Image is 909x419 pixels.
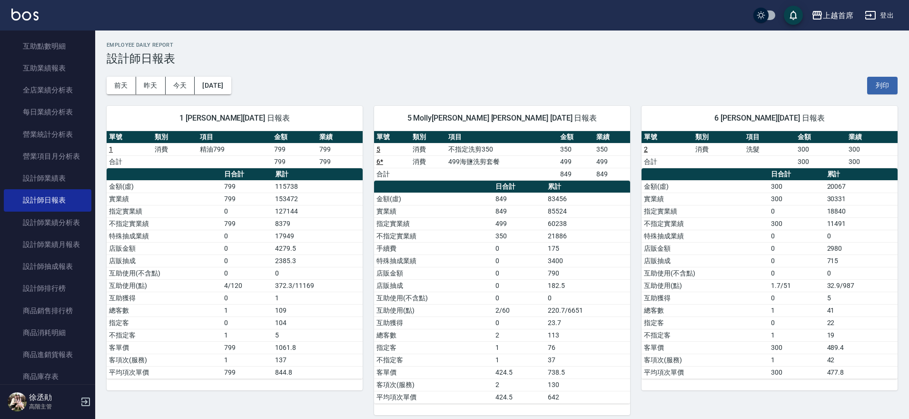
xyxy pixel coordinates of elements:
button: [DATE] [195,77,231,94]
th: 金額 [795,131,847,143]
td: 175 [545,242,630,255]
td: 消費 [152,143,198,155]
td: 350 [594,143,630,155]
span: 1 [PERSON_NAME][DATE] 日報表 [118,113,351,123]
a: 設計師抽成報表 [4,255,91,277]
h5: 徐丞勛 [29,393,78,402]
td: 0 [222,292,273,304]
td: 金額(虛) [374,193,493,205]
td: 799 [222,366,273,378]
td: 不指定實業績 [374,230,493,242]
td: 849 [558,168,594,180]
td: 0 [769,317,825,329]
td: 0 [769,205,825,217]
th: 項目 [744,131,795,143]
td: 799 [222,217,273,230]
td: 799 [272,143,317,155]
p: 高階主管 [29,402,78,411]
td: 182.5 [545,279,630,292]
td: 37 [545,354,630,366]
table: a dense table [642,131,898,168]
a: 設計師業績分析表 [4,212,91,234]
td: 5 [273,329,363,341]
th: 單號 [374,131,410,143]
td: 849 [594,168,630,180]
td: 300 [769,341,825,354]
td: 0 [222,267,273,279]
a: 商品銷售排行榜 [4,300,91,322]
td: 18840 [825,205,898,217]
td: 1061.8 [273,341,363,354]
td: 127144 [273,205,363,217]
td: 指定實業績 [107,205,222,217]
table: a dense table [642,168,898,379]
td: 不指定洗剪350 [446,143,558,155]
td: 指定客 [642,317,769,329]
td: 總客數 [374,329,493,341]
th: 項目 [446,131,558,143]
td: 消費 [410,155,446,168]
td: 3400 [545,255,630,267]
td: 互助使用(點) [642,279,769,292]
td: 4/120 [222,279,273,292]
button: 登出 [861,7,898,24]
td: 店販金額 [107,242,222,255]
td: 20067 [825,180,898,193]
td: 特殊抽成業績 [642,230,769,242]
td: 0 [222,317,273,329]
img: Person [8,392,27,411]
td: 客單價 [374,366,493,378]
td: 42 [825,354,898,366]
th: 業績 [846,131,898,143]
td: 2/60 [493,304,545,317]
td: 客項次(服務) [107,354,222,366]
td: 指定實業績 [642,205,769,217]
td: 1.7/51 [769,279,825,292]
td: 店販金額 [642,242,769,255]
td: 0 [493,267,545,279]
td: 1 [222,304,273,317]
td: 220.7/6651 [545,304,630,317]
a: 設計師排行榜 [4,277,91,299]
th: 累計 [545,181,630,193]
a: 全店業績分析表 [4,79,91,101]
td: 金額(虛) [107,180,222,193]
td: 300 [769,180,825,193]
td: 844.8 [273,366,363,378]
th: 類別 [410,131,446,143]
td: 不指定實業績 [642,217,769,230]
th: 金額 [272,131,317,143]
h3: 設計師日報表 [107,52,898,65]
a: 設計師業績月報表 [4,234,91,255]
td: 799 [272,155,317,168]
a: 互助業績報表 [4,57,91,79]
th: 日合計 [493,181,545,193]
table: a dense table [107,168,363,379]
td: 總客數 [107,304,222,317]
span: 6 [PERSON_NAME][DATE] 日報表 [653,113,886,123]
td: 0 [769,292,825,304]
td: 300 [769,193,825,205]
td: 0 [222,255,273,267]
a: 互助點數明細 [4,35,91,57]
td: 849 [493,205,545,217]
td: 0 [825,230,898,242]
td: 2 [493,329,545,341]
td: 23.7 [545,317,630,329]
td: 424.5 [493,366,545,378]
td: 1 [493,341,545,354]
td: 手續費 [374,242,493,255]
table: a dense table [374,181,630,404]
td: 洗髮 [744,143,795,155]
td: 424.5 [493,391,545,403]
td: 85524 [545,205,630,217]
td: 2 [493,378,545,391]
td: 300 [769,366,825,378]
td: 104 [273,317,363,329]
td: 0 [493,317,545,329]
td: 1 [222,354,273,366]
th: 類別 [152,131,198,143]
td: 799 [222,180,273,193]
td: 互助獲得 [642,292,769,304]
td: 不指定客 [374,354,493,366]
